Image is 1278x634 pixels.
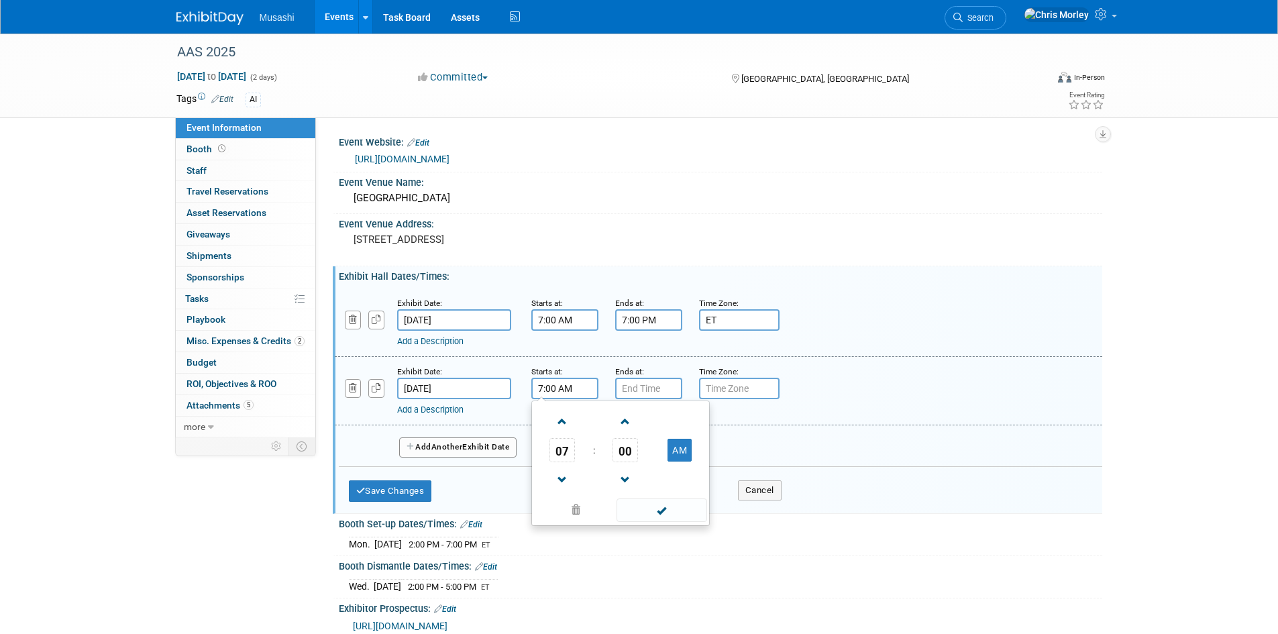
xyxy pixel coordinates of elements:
div: Booth Set-up Dates/Times: [339,514,1102,531]
pre: [STREET_ADDRESS] [354,233,642,246]
small: Ends at: [615,367,644,376]
span: Pick Minute [613,438,638,462]
span: ET [482,541,490,549]
span: (2 days) [249,73,277,82]
div: Event Format [967,70,1106,90]
span: Booth [187,144,228,154]
span: Search [963,13,994,23]
td: [DATE] [374,537,402,551]
td: Personalize Event Tab Strip [265,437,288,455]
img: Format-Inperson.png [1058,72,1071,83]
button: Cancel [738,480,782,500]
td: [DATE] [374,579,401,593]
span: Event Information [187,122,262,133]
span: Musashi [260,12,295,23]
a: Sponsorships [176,267,315,288]
td: : [590,438,598,462]
div: Exhibitor Prospectus: [339,598,1102,616]
a: Clear selection [535,501,618,520]
a: Staff [176,160,315,181]
a: Giveaways [176,224,315,245]
a: Add a Description [397,405,464,415]
a: Increment Hour [549,404,575,438]
button: Save Changes [349,480,432,502]
span: Travel Reservations [187,186,268,197]
small: Ends at: [615,299,644,308]
div: Event Rating [1068,92,1104,99]
span: 2 [295,336,305,346]
button: AddAnotherExhibit Date [399,437,517,458]
span: ET [481,583,490,592]
td: Wed. [349,579,374,593]
a: [URL][DOMAIN_NAME] [353,621,447,631]
img: ExhibitDay [176,11,244,25]
span: Booth not reserved yet [215,144,228,154]
span: Giveaways [187,229,230,240]
input: Start Time [531,309,598,331]
span: Playbook [187,314,225,325]
a: Playbook [176,309,315,330]
small: Time Zone: [699,299,739,308]
span: Another [431,442,463,452]
a: Booth [176,139,315,160]
a: Decrement Minute [613,462,638,496]
button: Committed [413,70,493,85]
span: 2:00 PM - 7:00 PM [409,539,477,549]
span: [DATE] [DATE] [176,70,247,83]
a: Search [945,6,1006,30]
button: AM [668,439,692,462]
span: 2:00 PM - 5:00 PM [408,582,476,592]
small: Exhibit Date: [397,299,442,308]
span: more [184,421,205,432]
a: more [176,417,315,437]
a: Increment Minute [613,404,638,438]
img: Chris Morley [1024,7,1089,22]
a: Budget [176,352,315,373]
input: End Time [615,378,682,399]
td: Tags [176,92,233,107]
a: Edit [211,95,233,104]
span: to [205,71,218,82]
div: Event Website: [339,132,1102,150]
span: Pick Hour [549,438,575,462]
a: Attachments5 [176,395,315,416]
a: [URL][DOMAIN_NAME] [355,154,449,164]
a: Edit [475,562,497,572]
small: Starts at: [531,367,563,376]
a: Tasks [176,288,315,309]
td: Mon. [349,537,374,551]
span: Misc. Expenses & Credits [187,335,305,346]
div: Event Venue Name: [339,172,1102,189]
span: Staff [187,165,207,176]
a: Done [615,502,708,521]
input: Start Time [531,378,598,399]
span: Budget [187,357,217,368]
div: AI [246,93,261,107]
a: Asset Reservations [176,203,315,223]
span: Tasks [185,293,209,304]
td: Toggle Event Tabs [288,437,315,455]
input: End Time [615,309,682,331]
a: ROI, Objectives & ROO [176,374,315,394]
div: AAS 2025 [172,40,1026,64]
div: [GEOGRAPHIC_DATA] [349,188,1092,209]
a: Add a Description [397,336,464,346]
div: In-Person [1073,72,1105,83]
small: Exhibit Date: [397,367,442,376]
span: Asset Reservations [187,207,266,218]
span: Sponsorships [187,272,244,282]
span: 5 [244,400,254,410]
span: ROI, Objectives & ROO [187,378,276,389]
input: Date [397,309,511,331]
div: Exhibit Hall Dates/Times: [339,266,1102,283]
a: Shipments [176,246,315,266]
span: Shipments [187,250,231,261]
input: Date [397,378,511,399]
a: Decrement Hour [549,462,575,496]
a: Event Information [176,117,315,138]
small: Time Zone: [699,367,739,376]
span: [GEOGRAPHIC_DATA], [GEOGRAPHIC_DATA] [741,74,909,84]
input: Time Zone [699,309,780,331]
span: Attachments [187,400,254,411]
